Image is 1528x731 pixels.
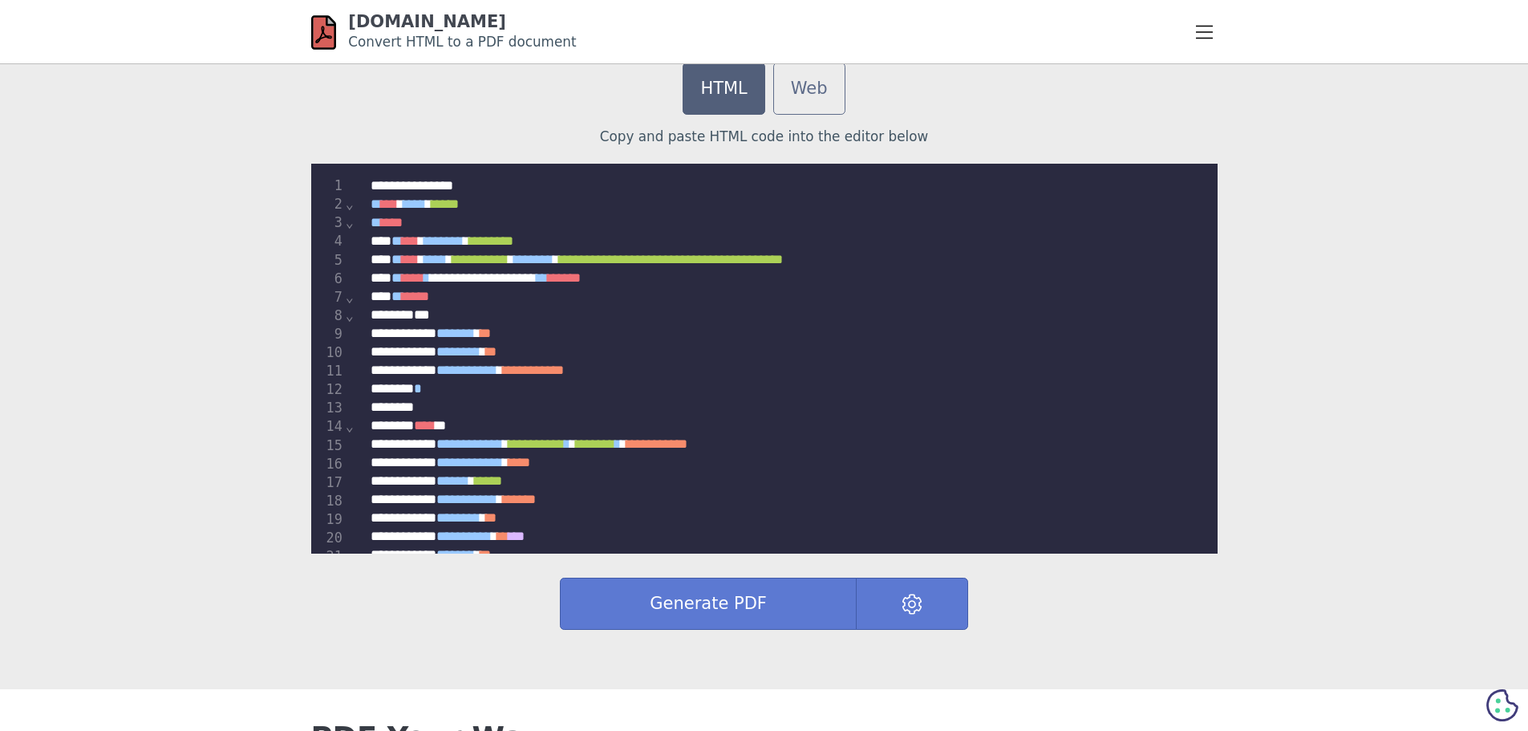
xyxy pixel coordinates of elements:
div: 11 [314,362,345,380]
div: 15 [314,437,345,455]
div: 4 [314,232,345,250]
img: html-pdf.net [311,14,337,51]
svg: Cookie Preferences [1486,689,1518,721]
button: Generate PDF [560,578,857,630]
a: [DOMAIN_NAME] [348,12,506,31]
div: 13 [314,399,345,417]
a: HTML [683,63,764,115]
a: Web [773,63,845,115]
span: Fold line [345,214,355,230]
div: 14 [314,417,345,436]
div: 19 [314,510,345,529]
div: 12 [314,380,345,399]
div: 18 [314,492,345,510]
div: 9 [314,325,345,343]
p: Copy and paste HTML code into the editor below [311,127,1218,147]
span: Fold line [345,418,355,434]
div: 6 [314,270,345,288]
div: 2 [314,195,345,213]
div: 10 [314,343,345,362]
div: 3 [314,213,345,232]
span: Fold line [345,307,355,323]
div: 1 [314,177,345,195]
div: 20 [314,529,345,547]
span: Fold line [345,196,355,212]
small: Convert HTML to a PDF document [348,34,576,50]
div: 5 [314,251,345,270]
div: 21 [314,547,345,566]
div: 16 [314,455,345,473]
span: Fold line [345,289,355,305]
div: 8 [314,307,345,325]
div: 17 [314,473,345,492]
div: 7 [314,288,345,307]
